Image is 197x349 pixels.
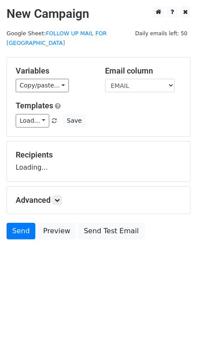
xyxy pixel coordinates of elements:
a: Daily emails left: 50 [132,30,190,37]
span: Daily emails left: 50 [132,29,190,38]
a: Preview [37,223,76,239]
button: Save [63,114,85,128]
h5: Recipients [16,150,181,160]
h5: Variables [16,66,92,76]
a: Send Test Email [78,223,144,239]
a: Send [7,223,35,239]
div: Loading... [16,150,181,173]
a: FOLLOW UP MAIL FOR [GEOGRAPHIC_DATA] [7,30,107,47]
h5: Advanced [16,195,181,205]
h5: Email column [105,66,181,76]
a: Templates [16,101,53,110]
a: Load... [16,114,49,128]
small: Google Sheet: [7,30,107,47]
a: Copy/paste... [16,79,69,92]
h2: New Campaign [7,7,190,21]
